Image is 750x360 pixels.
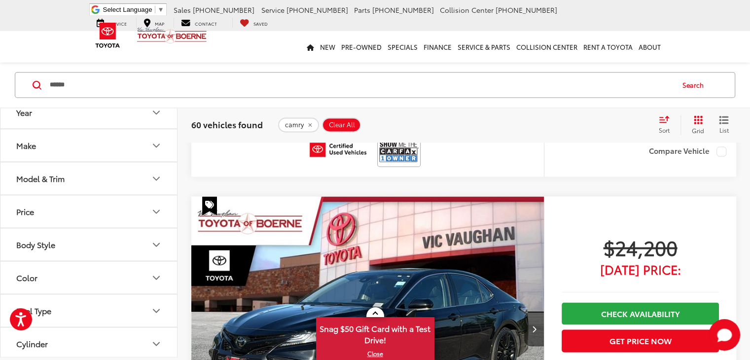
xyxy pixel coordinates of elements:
a: Pre-Owned [338,31,385,63]
a: Collision Center [513,31,580,63]
img: Toyota Certified Used Vehicles [310,141,366,157]
span: Saved [253,20,268,27]
span: List [719,126,729,134]
a: About [636,31,664,63]
span: [PHONE_NUMBER] [193,5,254,15]
span: $24,200 [562,235,719,259]
div: Color [16,273,37,283]
span: Grid [692,126,704,135]
div: Color [150,272,162,284]
span: [DATE] Price: [562,264,719,274]
div: Year [16,108,32,117]
div: Fuel Type [16,306,51,316]
a: My Saved Vehicles [232,18,275,28]
label: Compare Vehicle [649,146,726,156]
button: remove camry%20 [278,117,319,132]
a: Finance [421,31,455,63]
button: YearYear [0,97,178,129]
button: List View [712,115,736,135]
a: Specials [385,31,421,63]
a: Service & Parts: Opens in a new tab [455,31,513,63]
a: Map [136,18,172,28]
div: Body Style [16,240,55,250]
span: [PHONE_NUMBER] [286,5,348,15]
button: PricePrice [0,196,178,228]
a: New [317,31,338,63]
div: Cylinder [16,339,48,349]
a: Rent a Toyota [580,31,636,63]
a: Home [304,31,317,63]
a: Select Language​ [103,6,164,13]
button: Select sort value [654,115,680,135]
button: ColorColor [0,262,178,294]
span: Collision Center [440,5,494,15]
span: Service [261,5,285,15]
img: Toyota [89,19,126,51]
div: Price [16,207,34,216]
span: 60 vehicles found [191,118,263,130]
button: Search [673,72,718,97]
div: Body Style [150,239,162,251]
svg: Start Chat [709,319,740,351]
span: camry [285,121,304,129]
span: ▼ [158,6,164,13]
span: Sales [174,5,191,15]
a: Service [89,18,134,28]
button: Clear All [322,117,361,132]
img: Vic Vaughan Toyota of Boerne [137,27,207,44]
span: [PHONE_NUMBER] [372,5,434,15]
span: Select Language [103,6,152,13]
button: Grid View [680,115,712,135]
button: Fuel TypeFuel Type [0,295,178,327]
div: Model & Trim [150,173,162,184]
span: Snag $50 Gift Card with a Test Drive! [317,318,433,348]
span: Clear All [329,121,355,129]
button: CylinderCylinder [0,328,178,360]
button: Toggle Chat Window [709,319,740,351]
div: Cylinder [150,338,162,350]
button: Model & TrimModel & Trim [0,163,178,195]
div: Year [150,107,162,118]
a: Check Availability [562,302,719,324]
span: Sort [659,126,670,134]
span: Parts [354,5,370,15]
button: Body StyleBody Style [0,229,178,261]
div: Fuel Type [150,305,162,317]
button: Get Price Now [562,329,719,352]
a: Contact [174,18,224,28]
div: Make [16,141,36,150]
div: Make [150,140,162,151]
img: CarFax One Owner [379,139,419,165]
span: [PHONE_NUMBER] [496,5,557,15]
input: Search by Make, Model, or Keyword [49,73,673,97]
button: Next image [524,312,544,346]
div: Price [150,206,162,217]
span: Special [202,196,217,215]
div: Model & Trim [16,174,65,183]
button: MakeMake [0,130,178,162]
